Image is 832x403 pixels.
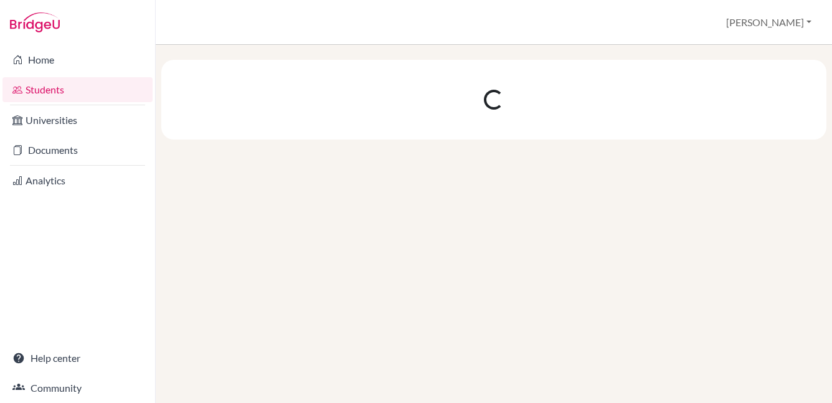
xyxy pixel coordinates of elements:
a: Documents [2,138,153,163]
a: Universities [2,108,153,133]
img: Bridge-U [10,12,60,32]
a: Students [2,77,153,102]
a: Help center [2,346,153,371]
a: Community [2,376,153,401]
a: Analytics [2,168,153,193]
a: Home [2,47,153,72]
button: [PERSON_NAME] [721,11,817,34]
